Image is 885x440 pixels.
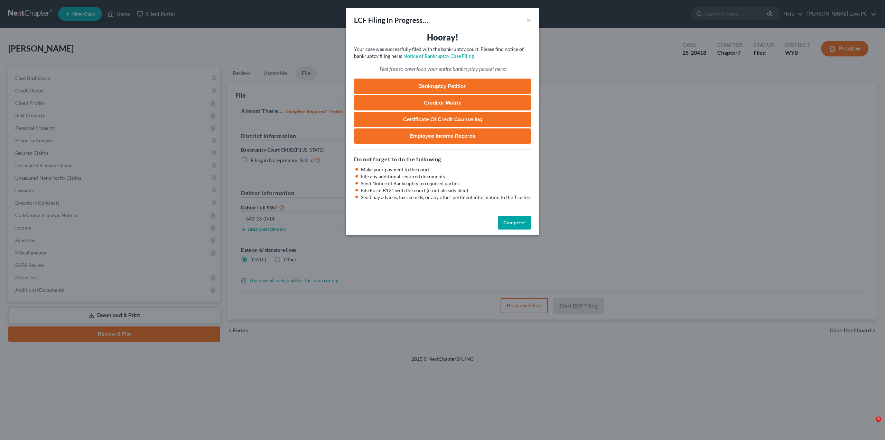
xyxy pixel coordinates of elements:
[354,46,524,59] span: Your case was successfully filed with the bankruptcy court. Please find notice of bankruptcy fili...
[354,128,531,144] a: Employee Income Records
[526,16,531,24] button: ×
[354,32,531,43] h3: Hooray!
[354,112,531,127] a: Certificate of Credit Counseling
[354,79,531,94] a: Bankruptcy Petition
[876,416,881,422] span: 3
[861,416,878,433] iframe: Intercom live chat
[354,65,531,73] p: Feel free to download your entire bankruptcy packet here:
[361,173,531,180] li: File any additional required documents
[354,155,531,163] h5: Do not forget to do the following:
[361,180,531,187] li: Send Notice of Bankruptcy to required parties
[361,166,531,173] li: Make your payment to the court
[361,194,531,201] li: Send pay advices, tax records, or any other pertinent information to the Trustee
[498,216,531,230] button: Complete!
[403,53,474,59] a: Notice of Bankruptcy Case Filing
[354,95,531,110] a: Creditor Matrix
[361,187,531,194] li: File Form B121 with the court (if not already filed)
[354,15,428,25] div: ECF Filing In Progress...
